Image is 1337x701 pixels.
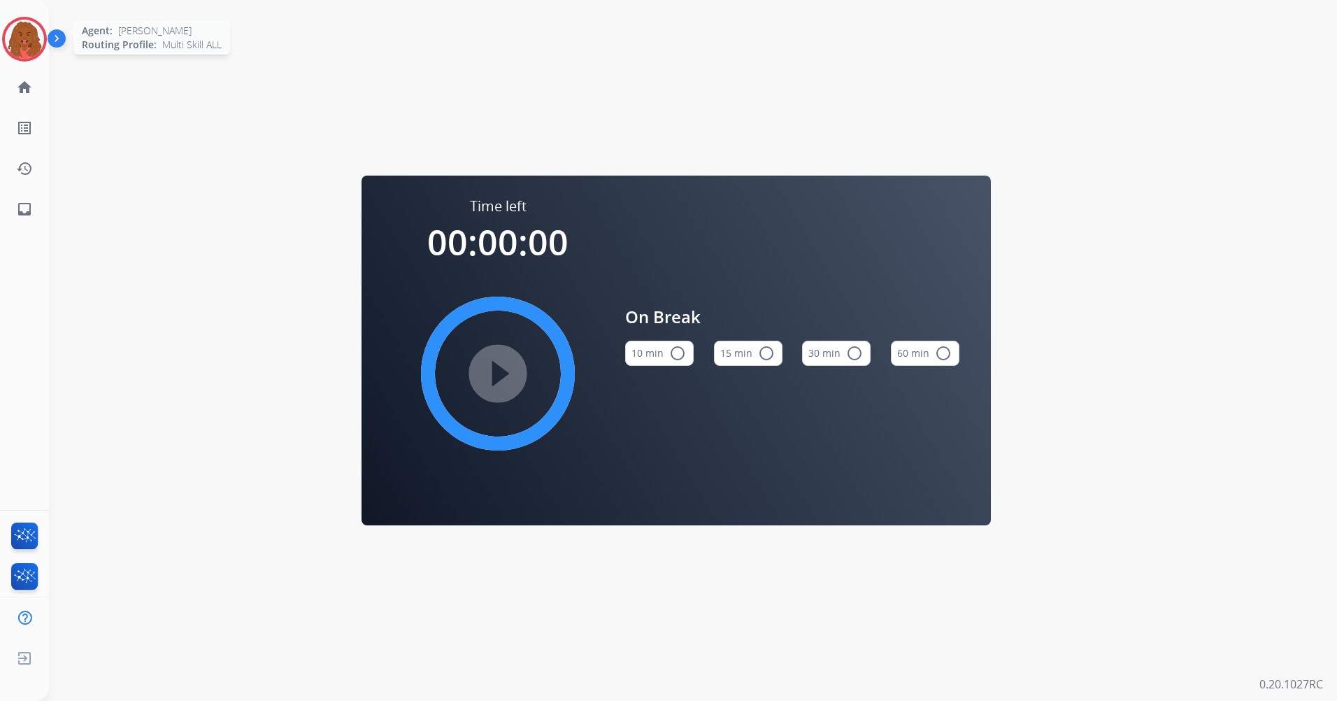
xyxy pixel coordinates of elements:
mat-icon: home [16,79,33,96]
button: 10 min [625,341,694,366]
span: Routing Profile: [82,38,157,52]
mat-icon: radio_button_unchecked [846,345,863,362]
mat-icon: radio_button_unchecked [669,345,686,362]
span: Multi Skill ALL [162,38,222,52]
button: 30 min [802,341,871,366]
span: [PERSON_NAME] [118,24,192,38]
span: Agent: [82,24,113,38]
mat-icon: radio_button_unchecked [758,345,775,362]
img: avatar [5,20,44,59]
mat-icon: list_alt [16,120,33,136]
button: 60 min [891,341,959,366]
mat-icon: radio_button_unchecked [935,345,952,362]
span: On Break [625,304,959,330]
span: 00:00:00 [427,218,569,266]
button: 15 min [714,341,782,366]
mat-icon: inbox [16,201,33,218]
mat-icon: history [16,160,33,177]
p: 0.20.1027RC [1259,676,1323,693]
span: Time left [470,197,527,216]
